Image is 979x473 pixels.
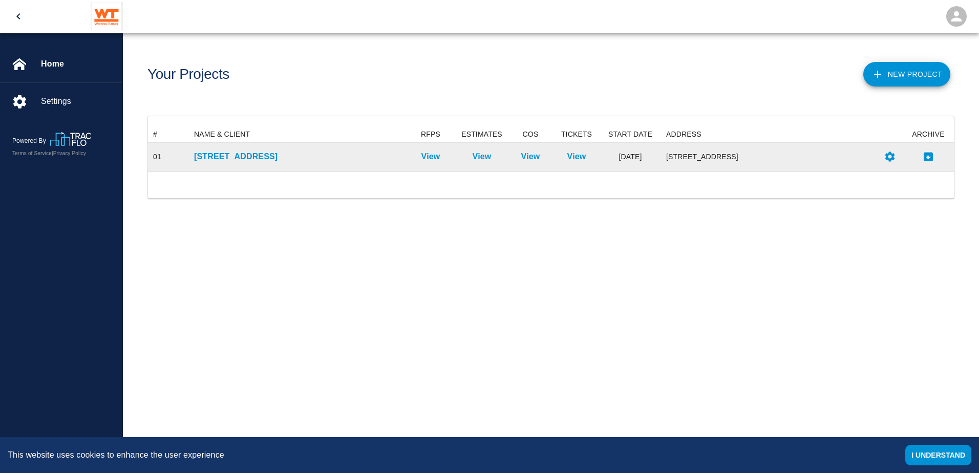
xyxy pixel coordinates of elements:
[928,424,979,473] iframe: Chat Widget
[148,126,189,142] div: #
[421,150,440,163] a: View
[405,126,456,142] div: RFPS
[53,150,86,156] a: Privacy Policy
[153,152,161,162] div: 01
[561,126,592,142] div: TICKETS
[41,58,114,70] span: Home
[473,150,492,163] a: View
[521,150,540,163] a: View
[567,150,586,163] a: View
[189,126,405,142] div: NAME & CLIENT
[905,445,971,465] button: Accept cookies
[600,126,661,142] div: START DATE
[147,66,229,83] h1: Your Projects
[666,126,701,142] div: ADDRESS
[554,126,600,142] div: TICKETS
[456,126,507,142] div: ESTIMATES
[880,146,900,167] button: Settings
[507,126,554,142] div: COS
[41,95,114,107] span: Settings
[912,126,944,142] div: ARCHIVE
[461,126,502,142] div: ESTIMATES
[91,2,123,31] img: Whiting-Turner
[666,152,872,162] div: [STREET_ADDRESS]
[608,126,652,142] div: START DATE
[523,126,539,142] div: COS
[12,150,52,156] a: Terms of Service
[421,126,440,142] div: RFPS
[600,143,661,171] div: [DATE]
[8,449,890,461] div: This website uses cookies to enhance the user experience
[863,62,950,87] button: New Project
[194,126,250,142] div: NAME & CLIENT
[903,126,954,142] div: ARCHIVE
[194,150,400,163] a: [STREET_ADDRESS]
[153,126,157,142] div: #
[52,150,53,156] span: |
[661,126,877,142] div: ADDRESS
[6,4,31,29] button: open drawer
[12,136,50,145] p: Powered By
[50,132,91,146] img: TracFlo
